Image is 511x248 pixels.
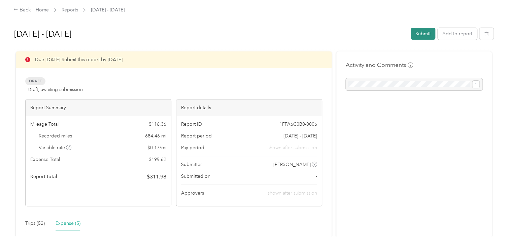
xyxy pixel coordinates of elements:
a: Home [36,7,49,13]
div: Trips (52) [25,220,45,227]
h4: Activity and Comments [346,61,413,69]
span: [PERSON_NAME] [273,161,311,168]
div: Report Summary [26,99,171,116]
span: Variable rate [39,144,72,151]
span: Pay period [181,144,204,151]
span: Draft, awaiting submission [28,86,83,93]
span: shown after submission [268,144,317,151]
span: $ 311.98 [147,173,166,181]
span: Mileage Total [30,121,59,128]
a: Reports [62,7,78,13]
span: $ 195.62 [149,156,166,163]
span: $ 0.17 / mi [147,144,166,151]
span: shown after submission [268,190,317,196]
span: Report ID [181,121,202,128]
iframe: Everlance-gr Chat Button Frame [473,210,511,248]
span: Submitter [181,161,202,168]
span: Draft [25,77,45,85]
div: Back [13,6,31,14]
span: [DATE] - [DATE] [91,6,125,13]
button: Submit [411,28,435,40]
span: Expense Total [30,156,60,163]
h1: Sep 1 - 30, 2025 [14,26,406,42]
div: Expense (5) [56,220,80,227]
span: Submitted on [181,173,210,180]
button: Add to report [438,28,477,40]
span: $ 116.36 [149,121,166,128]
span: Report total [30,173,57,180]
span: [DATE] - [DATE] [283,132,317,139]
span: 684.46 mi [145,132,166,139]
span: 1FFA6C0B0-0006 [279,121,317,128]
span: Recorded miles [39,132,72,139]
span: Report period [181,132,212,139]
div: Report details [176,99,322,116]
span: Approvers [181,190,204,197]
span: - [316,173,317,180]
div: Due [DATE]. Submit this report by [DATE] [16,51,332,68]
